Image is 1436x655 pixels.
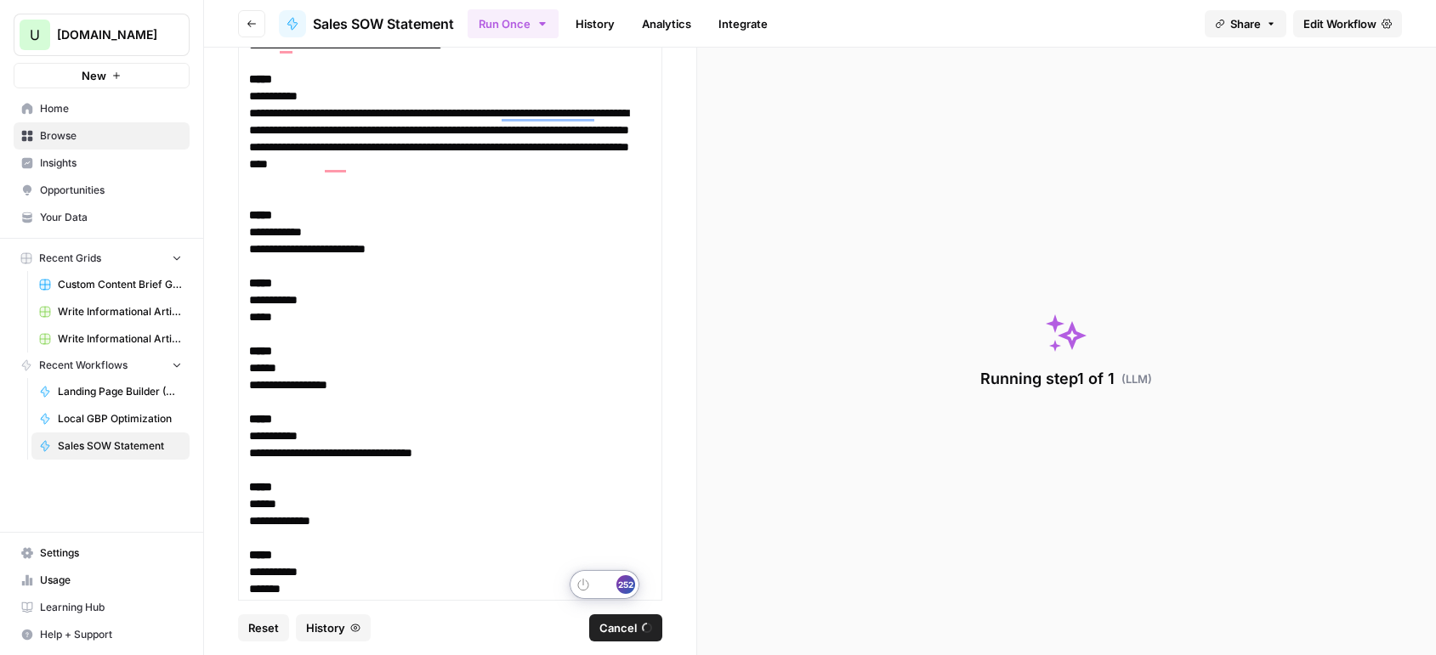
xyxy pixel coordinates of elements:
a: Learning Hub [14,594,190,621]
a: Write Informational Article [31,298,190,325]
a: Sales SOW Statement [31,432,190,460]
a: Your Data [14,204,190,231]
a: Sales SOW Statement [279,10,454,37]
div: Running step 1 of 1 [980,367,1152,391]
span: [DOMAIN_NAME] [57,26,160,43]
button: New [14,63,190,88]
span: History [306,619,345,636]
a: Custom Content Brief Grid [31,271,190,298]
button: Workspace: Upgrow.io [14,14,190,56]
span: Opportunities [40,183,182,198]
span: Local GBP Optimization [58,411,182,426]
span: Settings [40,545,182,561]
span: Your Data [40,210,182,225]
a: Integrate [708,10,778,37]
button: Reset [238,614,289,641]
span: Sales SOW Statement [313,14,454,34]
a: Analytics [632,10,701,37]
span: Write Informational Article [58,304,182,319]
span: Insights [40,155,182,171]
span: Usage [40,573,182,588]
a: Usage [14,567,190,594]
a: Insights [14,150,190,177]
a: Landing Page Builder (Ultimate) [31,378,190,405]
a: Write Informational Article (1) [31,325,190,353]
span: Recent Workflows [39,358,128,373]
span: Cancel [599,619,637,636]
button: History [296,614,371,641]
span: Recent Grids [39,251,101,266]
button: Recent Grids [14,246,190,271]
span: Share [1230,15,1261,32]
button: Help + Support [14,621,190,648]
span: Home [40,101,182,116]
a: Home [14,95,190,122]
span: Custom Content Brief Grid [58,277,182,292]
span: Write Informational Article (1) [58,331,182,347]
span: Landing Page Builder (Ultimate) [58,384,182,399]
span: Browse [40,128,182,144]
a: Local GBP Optimization [31,405,190,432]
a: Browse [14,122,190,150]
span: Help + Support [40,627,182,642]
span: Reset [248,619,279,636]
button: Share [1205,10,1286,37]
span: New [82,67,106,84]
button: Cancel [589,614,662,641]
span: Sales SOW Statement [58,438,182,454]
button: Run Once [468,9,559,38]
span: Edit Workflow [1303,15,1376,32]
span: ( LLM ) [1121,370,1152,387]
a: History [565,10,625,37]
a: Edit Workflow [1293,10,1402,37]
a: Settings [14,539,190,567]
a: Opportunities [14,177,190,204]
span: U [30,25,40,45]
button: Recent Workflows [14,353,190,378]
span: Learning Hub [40,600,182,615]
